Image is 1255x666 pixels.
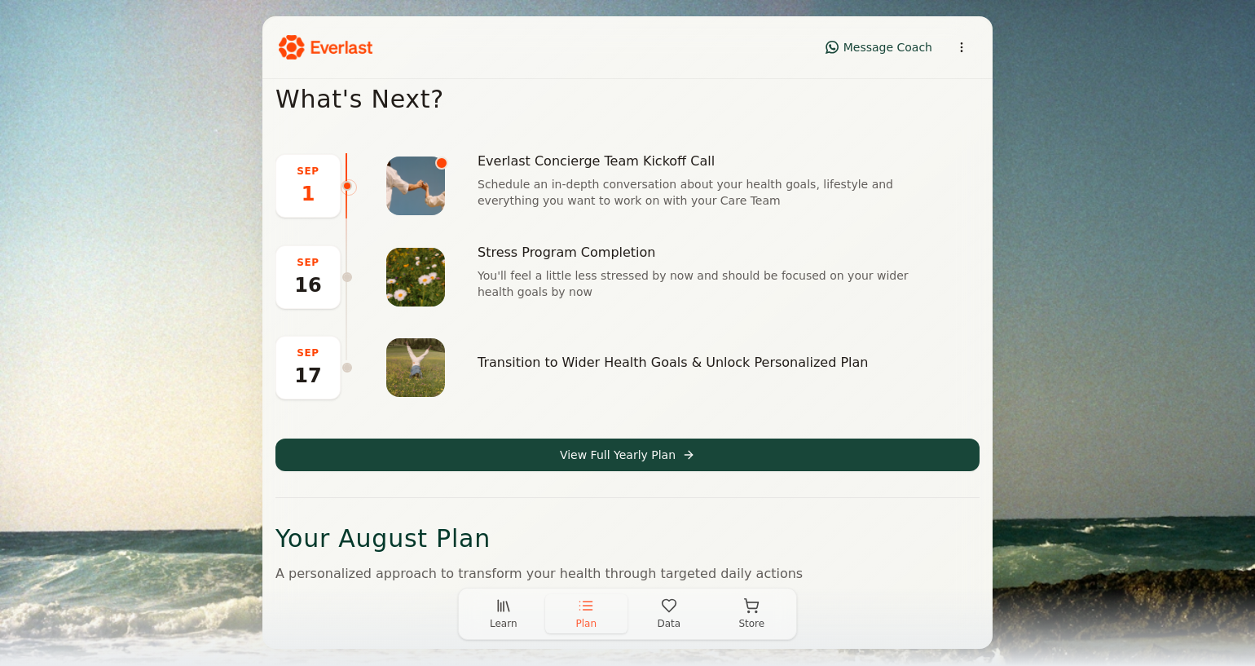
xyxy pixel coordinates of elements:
[275,563,980,584] p: A personalized approach to transform your health through targeted daily actions
[817,34,940,60] button: Message Coach
[490,617,517,630] span: Learn
[297,346,319,359] span: SEP
[478,267,931,300] p: You'll feel a little less stressed by now and should be focused on your wider health goals by now
[575,617,597,630] span: Plan
[478,245,931,261] h3: Stress Program Completion
[297,256,319,269] span: SEP
[294,272,321,298] span: 16
[478,153,931,170] h3: Everlast Concierge Team Kickoff Call
[843,39,932,55] span: Message Coach
[657,617,680,630] span: Data
[302,181,315,207] span: 1
[275,524,980,554] h1: Your August Plan
[478,355,931,371] h3: Transition to Wider Health Goals & Unlock Personalized Plan
[279,35,372,60] img: Everlast Logo
[275,439,980,471] button: View Full Yearly Plan
[294,363,321,389] span: 17
[738,617,764,630] span: Store
[478,176,931,209] p: Schedule an in-depth conversation about your health goals, lifestyle and everything you want to w...
[297,165,319,178] span: SEP
[275,85,980,114] h2: What's Next?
